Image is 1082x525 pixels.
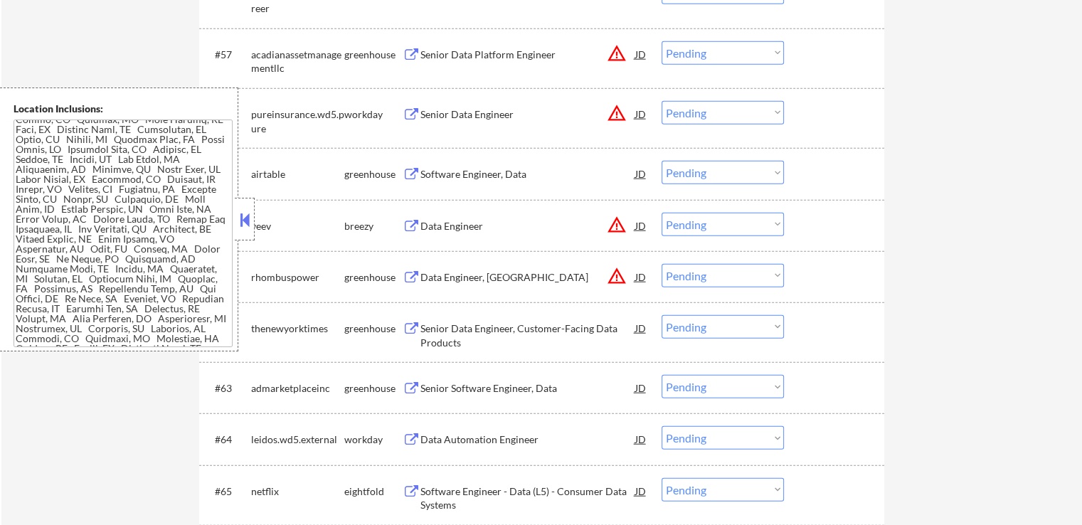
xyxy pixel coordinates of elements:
div: thenewyorktimes [251,322,344,336]
div: workday [344,433,403,447]
div: acadianassetmanagementllc [251,48,344,75]
div: breezy [344,219,403,233]
div: greenhouse [344,167,403,181]
button: warning_amber [607,103,627,123]
div: netflix [251,484,344,499]
div: JD [634,41,648,67]
div: Data Automation Engineer [420,433,635,447]
div: #57 [215,48,240,62]
div: admarketplaceinc [251,381,344,396]
div: JD [634,315,648,341]
div: greenhouse [344,381,403,396]
div: leidos.wd5.external [251,433,344,447]
div: Senior Data Engineer [420,107,635,122]
div: Senior Data Platform Engineer [420,48,635,62]
button: warning_amber [607,215,627,235]
div: JD [634,161,648,186]
div: airtable [251,167,344,181]
div: workday [344,107,403,122]
div: eightfold [344,484,403,499]
div: greenhouse [344,48,403,62]
div: JD [634,375,648,401]
div: #63 [215,381,240,396]
div: Software Engineer - Data (L5) - Consumer Data Systems [420,484,635,512]
button: warning_amber [607,266,627,286]
div: pureinsurance.wd5.pure [251,107,344,135]
div: Data Engineer [420,219,635,233]
div: Senior Software Engineer, Data [420,381,635,396]
div: rhombuspower [251,270,344,285]
div: Software Engineer, Data [420,167,635,181]
div: greenhouse [344,270,403,285]
div: greenhouse [344,322,403,336]
div: Location Inclusions: [14,102,233,116]
div: Data Engineer, [GEOGRAPHIC_DATA] [420,270,635,285]
div: JD [634,213,648,238]
div: JD [634,478,648,504]
div: JD [634,101,648,127]
div: JD [634,264,648,290]
div: JD [634,426,648,452]
div: Senior Data Engineer, Customer-Facing Data Products [420,322,635,349]
div: #65 [215,484,240,499]
div: veev [251,219,344,233]
div: #64 [215,433,240,447]
button: warning_amber [607,43,627,63]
